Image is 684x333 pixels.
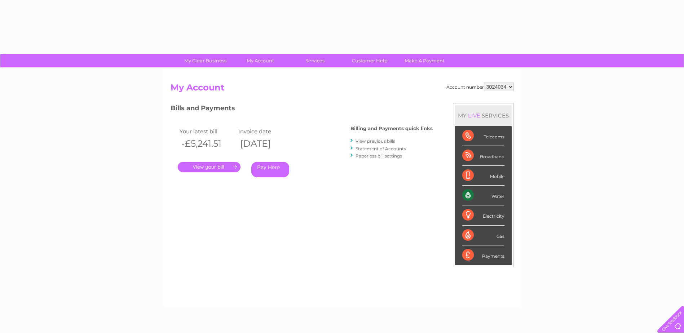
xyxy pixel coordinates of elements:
[237,126,296,136] td: Invoice date
[178,126,237,136] td: Your latest bill
[462,226,504,245] div: Gas
[350,126,433,131] h4: Billing and Payments quick links
[462,126,504,146] div: Telecoms
[356,138,395,144] a: View previous bills
[340,54,400,67] a: Customer Help
[462,166,504,186] div: Mobile
[467,112,482,119] div: LIVE
[395,54,454,67] a: Make A Payment
[455,105,512,126] div: MY SERVICES
[171,103,433,116] h3: Bills and Payments
[237,136,296,151] th: [DATE]
[446,83,514,91] div: Account number
[171,83,514,96] h2: My Account
[356,153,402,159] a: Paperless bill settings
[285,54,345,67] a: Services
[462,245,504,265] div: Payments
[176,54,235,67] a: My Clear Business
[462,186,504,205] div: Water
[462,205,504,225] div: Electricity
[230,54,290,67] a: My Account
[356,146,406,151] a: Statement of Accounts
[178,162,240,172] a: .
[251,162,289,177] a: Pay Here
[178,136,237,151] th: -£5,241.51
[462,146,504,166] div: Broadband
